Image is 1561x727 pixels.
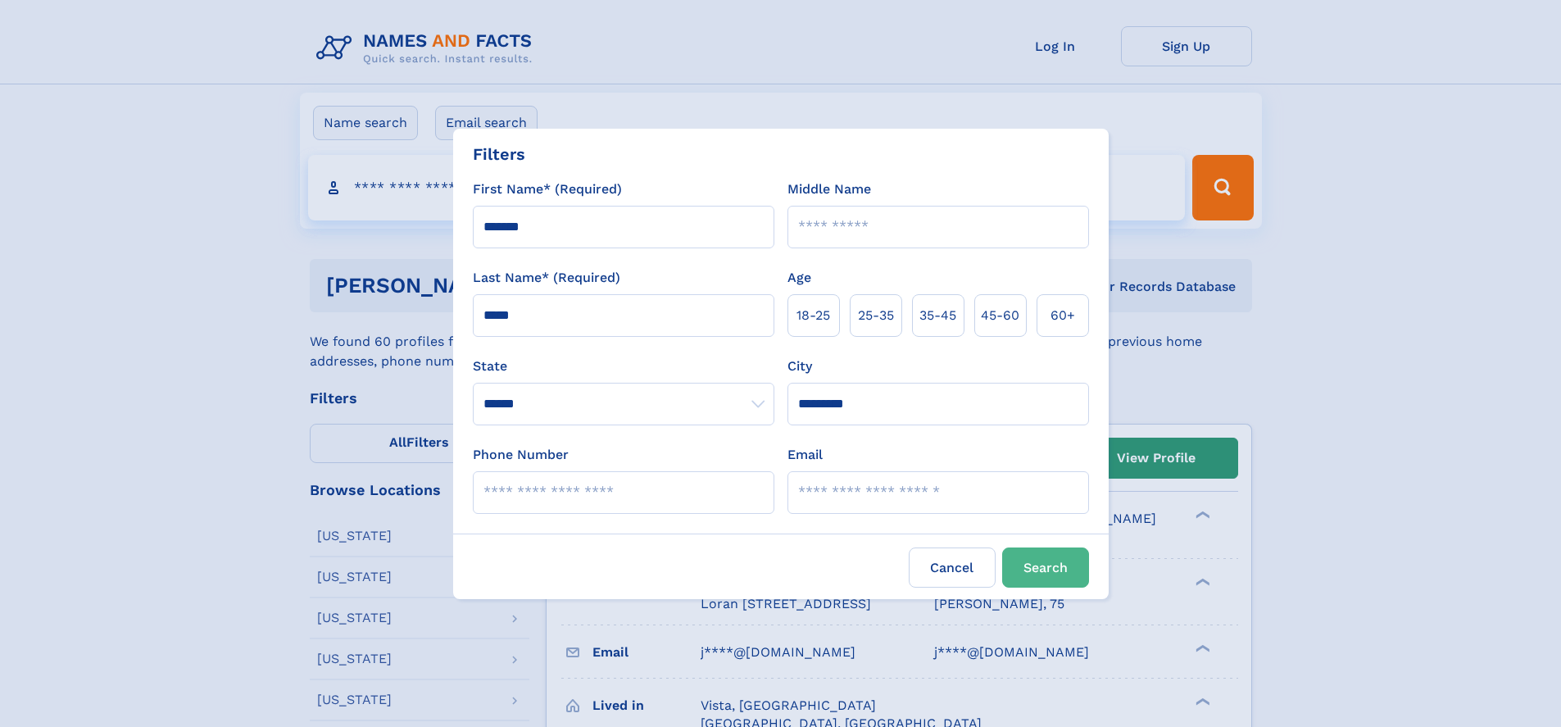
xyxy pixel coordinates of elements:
[787,445,823,465] label: Email
[473,357,774,376] label: State
[858,306,894,325] span: 25‑35
[473,179,622,199] label: First Name* (Required)
[796,306,830,325] span: 18‑25
[1050,306,1075,325] span: 60+
[787,268,811,288] label: Age
[909,548,996,588] label: Cancel
[473,268,620,288] label: Last Name* (Required)
[787,357,812,376] label: City
[919,306,956,325] span: 35‑45
[473,445,569,465] label: Phone Number
[787,179,871,199] label: Middle Name
[981,306,1019,325] span: 45‑60
[1002,548,1089,588] button: Search
[473,142,525,166] div: Filters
